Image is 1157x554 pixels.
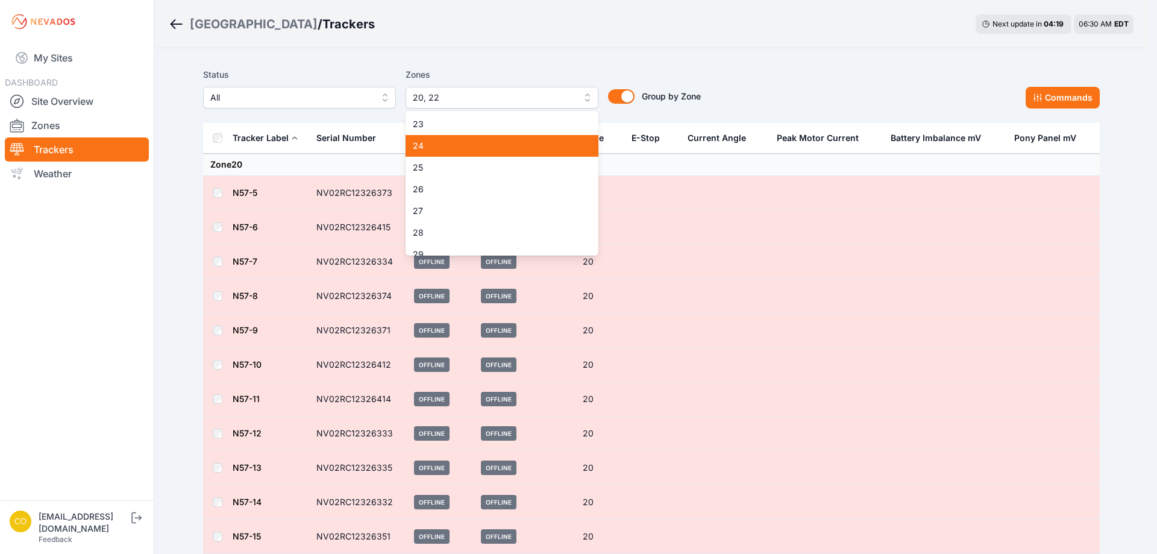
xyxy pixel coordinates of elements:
[413,140,577,152] span: 24
[406,87,598,109] button: 20, 22
[413,248,577,260] span: 29
[413,118,577,130] span: 23
[406,111,598,256] div: 20, 22
[413,227,577,239] span: 28
[413,183,577,195] span: 26
[413,90,574,105] span: 20, 22
[413,205,577,217] span: 27
[413,162,577,174] span: 25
